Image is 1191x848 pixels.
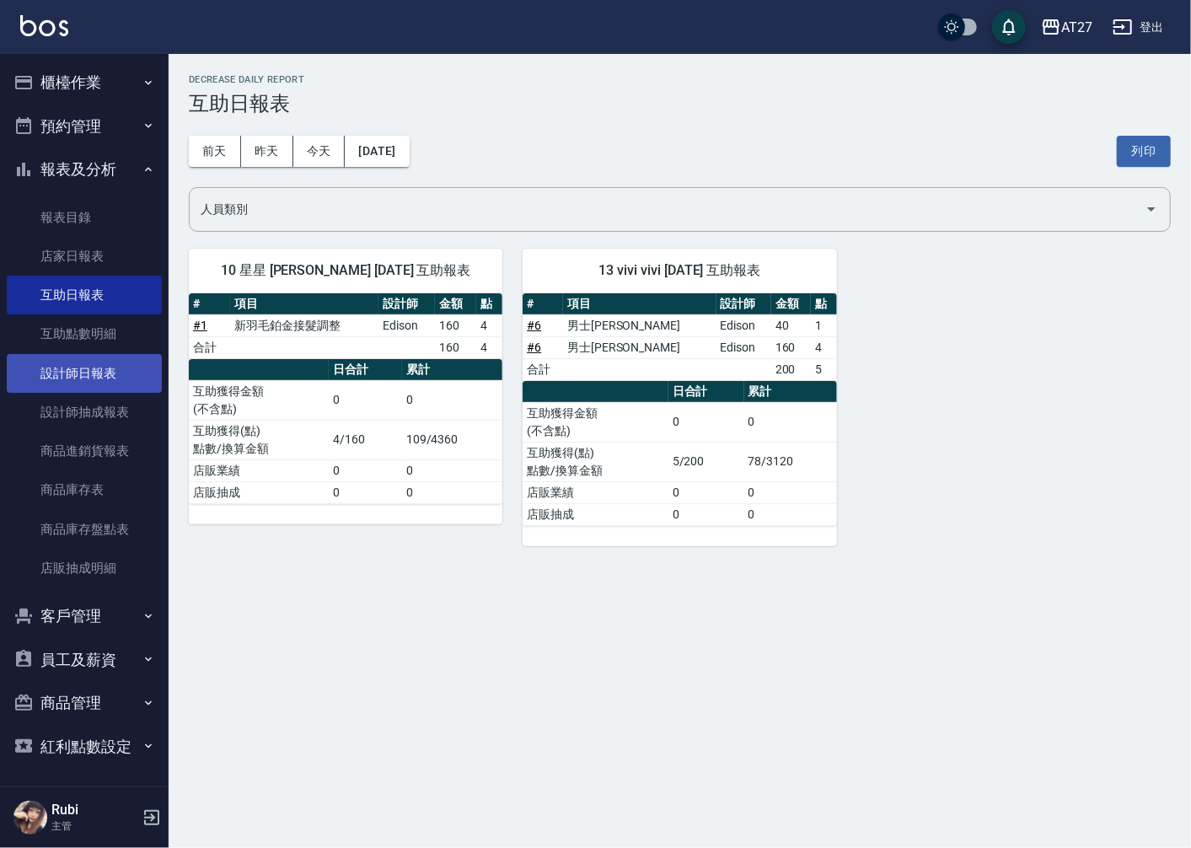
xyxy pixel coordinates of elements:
[51,802,137,818] h5: Rubi
[402,380,503,420] td: 0
[7,638,162,682] button: 員工及薪資
[523,293,836,381] table: a dense table
[771,336,812,358] td: 160
[744,481,837,503] td: 0
[329,481,402,503] td: 0
[329,380,402,420] td: 0
[7,276,162,314] a: 互助日報表
[7,549,162,588] a: 店販抽成明細
[1034,10,1099,45] button: AT27
[1117,136,1171,167] button: 列印
[7,432,162,470] a: 商品進銷貨報表
[189,420,329,459] td: 互助獲得(點) 點數/換算金額
[7,237,162,276] a: 店家日報表
[7,510,162,549] a: 商品庫存盤點表
[811,358,836,380] td: 5
[523,442,668,481] td: 互助獲得(點) 點數/換算金額
[1061,17,1092,38] div: AT27
[527,341,541,354] a: #6
[241,136,293,167] button: 昨天
[527,319,541,332] a: #6
[189,92,1171,115] h3: 互助日報表
[435,293,476,315] th: 金額
[435,336,476,358] td: 160
[7,725,162,769] button: 紅利點數設定
[20,15,68,36] img: Logo
[7,314,162,353] a: 互助點數明細
[402,459,503,481] td: 0
[744,442,837,481] td: 78/3120
[771,314,812,336] td: 40
[196,195,1138,224] input: 人員名稱
[563,336,716,358] td: 男士[PERSON_NAME]
[668,402,744,442] td: 0
[230,293,378,315] th: 項目
[668,503,744,525] td: 0
[811,314,836,336] td: 1
[193,319,207,332] a: #1
[329,420,402,459] td: 4/160
[189,293,502,359] table: a dense table
[13,801,47,835] img: Person
[293,136,346,167] button: 今天
[744,503,837,525] td: 0
[402,420,503,459] td: 109/4360
[1106,12,1171,43] button: 登出
[51,818,137,834] p: 主管
[811,336,836,358] td: 4
[523,293,563,315] th: #
[209,262,482,279] span: 10 星星 [PERSON_NAME] [DATE] 互助報表
[523,358,563,380] td: 合計
[811,293,836,315] th: 點
[402,481,503,503] td: 0
[771,358,812,380] td: 200
[476,293,502,315] th: 點
[476,336,502,358] td: 4
[716,293,771,315] th: 設計師
[189,459,329,481] td: 店販業績
[563,293,716,315] th: 項目
[523,481,668,503] td: 店販業績
[744,402,837,442] td: 0
[716,336,771,358] td: Edison
[523,503,668,525] td: 店販抽成
[189,359,502,504] table: a dense table
[7,594,162,638] button: 客戶管理
[189,380,329,420] td: 互助獲得金額 (不含點)
[7,61,162,105] button: 櫃檯作業
[189,336,230,358] td: 合計
[378,293,435,315] th: 設計師
[668,381,744,403] th: 日合計
[668,442,744,481] td: 5/200
[716,314,771,336] td: Edison
[189,293,230,315] th: #
[744,381,837,403] th: 累計
[189,136,241,167] button: 前天
[7,148,162,191] button: 報表及分析
[189,481,329,503] td: 店販抽成
[668,481,744,503] td: 0
[345,136,409,167] button: [DATE]
[435,314,476,336] td: 160
[992,10,1026,44] button: save
[543,262,816,279] span: 13 vivi vivi [DATE] 互助報表
[1138,196,1165,223] button: Open
[771,293,812,315] th: 金額
[476,314,502,336] td: 4
[523,402,668,442] td: 互助獲得金額 (不含點)
[7,393,162,432] a: 設計師抽成報表
[7,105,162,148] button: 預約管理
[378,314,435,336] td: Edison
[523,381,836,526] table: a dense table
[230,314,378,336] td: 新羽毛鉑金接髮調整
[563,314,716,336] td: 男士[PERSON_NAME]
[7,198,162,237] a: 報表目錄
[7,354,162,393] a: 設計師日報表
[329,359,402,381] th: 日合計
[7,470,162,509] a: 商品庫存表
[189,74,1171,85] h2: Decrease Daily Report
[329,459,402,481] td: 0
[7,681,162,725] button: 商品管理
[402,359,503,381] th: 累計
